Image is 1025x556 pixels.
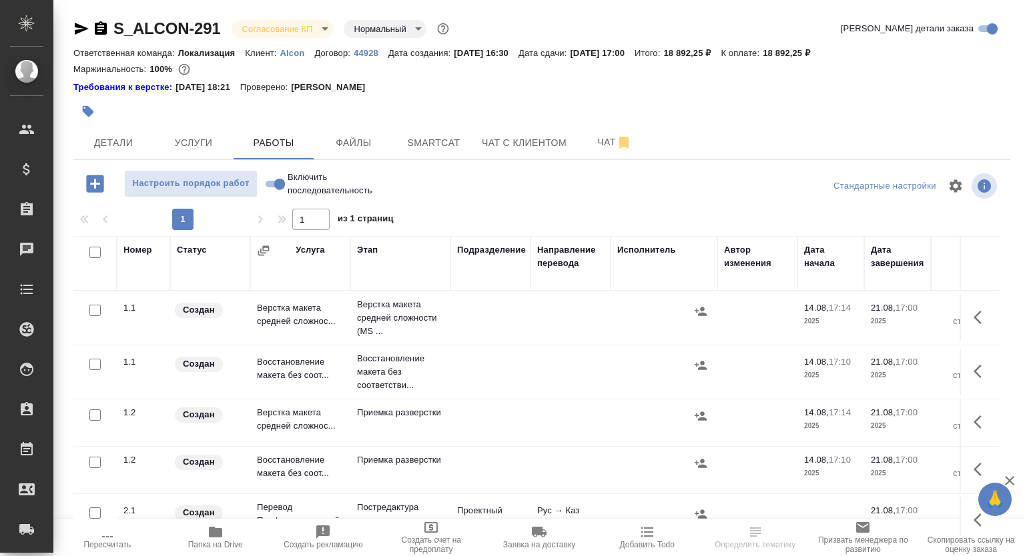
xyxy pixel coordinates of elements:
p: Создан [183,357,215,371]
p: Проверено: [240,81,292,94]
button: Назначить [691,504,711,524]
a: S_ALCON-291 [113,19,221,37]
p: [DATE] 18:21 [176,81,240,94]
p: 100% [149,64,176,74]
p: 17:00 [896,357,918,367]
svg: Отписаться [616,135,632,151]
button: Добавить тэг [73,97,103,126]
span: [PERSON_NAME] детали заказа [841,22,974,35]
button: Доп статусы указывают на важность/срочность заказа [434,20,452,37]
p: Маржинальность: [73,64,149,74]
p: 14.08, [804,357,829,367]
p: 2025 [804,467,858,480]
button: Добавить работу [77,170,113,197]
p: Создан [183,408,215,421]
span: Файлы [322,135,386,151]
p: Ответственная команда: [73,48,178,58]
div: 1.1 [123,301,163,315]
p: Клиент: [245,48,280,58]
p: страница [938,369,991,382]
p: 18 892,25 ₽ [763,48,820,58]
span: Включить последовательность [288,171,372,197]
div: Номер [123,243,152,257]
button: Назначить [691,453,711,473]
a: 44928 [354,47,388,58]
button: Здесь прячутся важные кнопки [966,504,998,536]
div: Заказ еще не согласован с клиентом, искать исполнителей рано [174,453,244,471]
p: 2025 [871,315,924,328]
div: Согласование КП [232,20,333,38]
p: Локализация [178,48,246,58]
div: Заказ еще не согласован с клиентом, искать исполнителей рано [174,504,244,522]
p: 2025 [871,369,924,382]
p: 2025 [871,419,924,433]
div: split button [830,176,940,197]
p: 44928 [354,48,388,58]
button: Назначить [691,355,711,375]
div: 2.1 [123,504,163,517]
button: Скопировать ссылку [93,21,109,37]
p: 14.08, [804,455,829,465]
p: Договор: [314,48,354,58]
div: Заказ еще не согласован с клиентом, искать исполнителей рано [174,301,244,319]
span: Чат [583,134,647,151]
div: Автор изменения [724,243,791,270]
p: 17:14 [829,407,851,417]
button: 0.00 KZT; 0.00 RUB; [176,61,193,78]
button: Папка на Drive [161,519,270,556]
button: Скопировать ссылку на оценку заказа [917,519,1025,556]
span: Папка на Drive [188,540,243,549]
p: Верстка макета средней сложности (MS ... [357,298,444,338]
button: Заявка на доставку [485,519,593,556]
p: 21.08, [871,357,896,367]
button: Здесь прячутся важные кнопки [966,453,998,485]
span: Детали [81,135,145,151]
span: Настроить таблицу [940,170,972,202]
p: страница [938,419,991,433]
div: Статус [177,243,207,257]
p: Восстановление макета без соответстви... [357,352,444,392]
p: 14.08, [804,303,829,313]
div: Услуга [296,243,324,257]
p: [DATE] 16:30 [454,48,519,58]
span: Услуги [161,135,226,151]
button: Назначить [691,406,711,426]
p: Создан [183,455,215,469]
p: Дата создания: [388,48,454,58]
button: Здесь прячутся важные кнопки [966,406,998,438]
p: [PERSON_NAME] [291,81,375,94]
div: Дата завершения [871,243,924,270]
p: 21.08, [871,303,896,313]
p: 2025 [804,369,858,382]
p: 14.08, [804,407,829,417]
span: Скопировать ссылку на оценку заказа [925,535,1017,554]
button: Создать счет на предоплату [377,519,485,556]
div: Исполнитель [617,243,676,257]
p: 2025 [871,467,924,480]
button: 🙏 [978,483,1012,516]
div: Общий объем [938,243,991,270]
p: 17:14 [829,303,851,313]
span: Работы [242,135,306,151]
p: 17:00 [896,407,918,417]
p: Создан [183,303,215,317]
p: Приемка разверстки [357,406,444,419]
div: Направление перевода [537,243,604,270]
td: Рус → Каз [531,497,611,544]
p: 18 892,25 ₽ [663,48,721,58]
p: Создан [183,506,215,519]
p: 21.08, [871,505,896,515]
div: Дата начала [804,243,858,270]
p: 21.08, [871,455,896,465]
span: Создать счет на предоплату [385,535,477,554]
td: Проектный офис [450,497,531,544]
a: Alcon [280,47,315,58]
span: Добавить Todo [620,540,675,549]
p: 17:00 [896,303,918,313]
p: 2025 [871,517,924,531]
button: Здесь прячутся важные кнопки [966,301,998,333]
td: Восстановление макета без соот... [250,447,350,493]
p: [DATE] 17:00 [570,48,635,58]
span: Создать рекламацию [284,540,363,549]
button: Согласование КП [238,23,317,35]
